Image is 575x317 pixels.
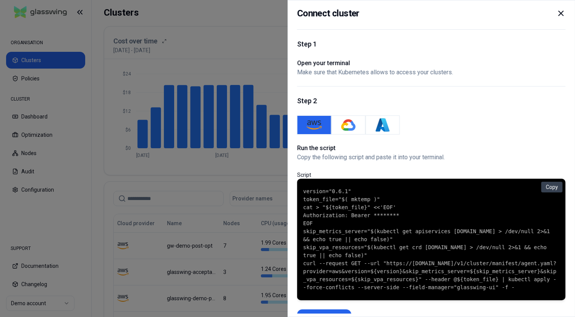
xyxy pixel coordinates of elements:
button: GKE [331,115,365,134]
h1: Open your terminal [297,59,453,68]
button: Copy [541,182,562,192]
h1: Run the script [297,144,565,153]
p: Copy the following script and paste it into your terminal. [297,153,565,162]
button: Azure [365,115,400,134]
img: AWS [307,117,322,133]
p: Script [297,171,565,179]
p: Make sure that Kubernetes allows to access your clusters. [297,68,453,77]
h1: Step 1 [297,39,565,50]
button: AWS [297,115,331,134]
h1: Step 2 [297,96,565,106]
img: GKE [341,117,356,133]
img: Azure [375,117,390,133]
code: version="0.6.1" token_file="$( mktemp )" cat > "${token_file}" <<'EOF' Authorization: Bearer ****... [303,187,559,291]
h2: Connect cluster [297,6,359,20]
